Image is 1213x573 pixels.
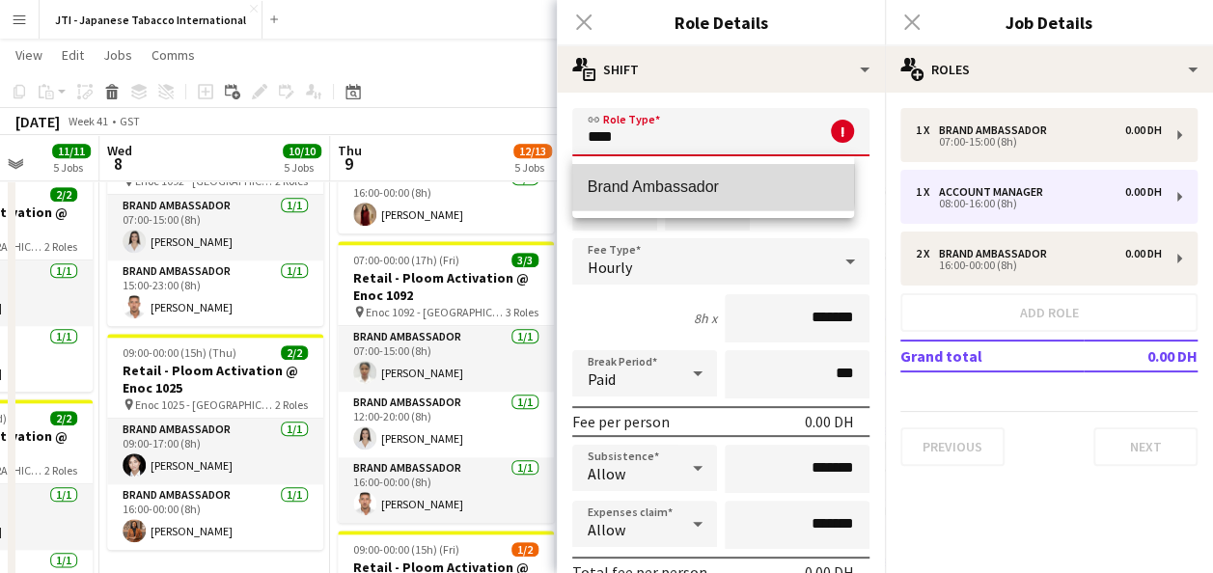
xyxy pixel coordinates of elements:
span: 11/11 [52,144,91,158]
div: Brand Ambassador [939,123,1055,137]
span: 12/13 [513,144,552,158]
div: 16:00-00:00 (8h) [916,260,1162,270]
app-card-role: Brand Ambassador1/116:00-00:00 (8h)[PERSON_NAME] [338,168,554,233]
span: Brand Ambassador [588,177,840,196]
h3: Job Details [885,10,1213,35]
span: Comms [152,46,195,64]
a: Comms [144,42,203,68]
div: Shift [557,46,885,93]
app-card-role: Brand Ambassador1/116:00-00:00 (8h)[PERSON_NAME] [107,484,323,550]
div: Roles [885,46,1213,93]
div: 0.00 DH [1125,123,1162,137]
div: 0.00 DH [1125,247,1162,260]
span: 2/2 [50,411,77,425]
span: Jobs [103,46,132,64]
div: 2 x [916,247,939,260]
app-job-card: 07:00-00:00 (17h) (Fri)3/3Retail - Ploom Activation @ Enoc 1092 Enoc 1092 - [GEOGRAPHIC_DATA]3 Ro... [338,241,554,523]
span: 09:00-00:00 (15h) (Fri) [353,542,459,557]
div: 0.00 DH [805,412,854,431]
app-card-role: Brand Ambassador1/109:00-17:00 (8h)[PERSON_NAME] [107,419,323,484]
span: Hourly [588,258,632,277]
div: 5 Jobs [284,160,320,175]
span: 2/2 [50,187,77,202]
span: 8 [104,152,132,175]
div: [DATE] [15,112,60,131]
app-card-role: Brand Ambassador1/112:00-20:00 (8h)[PERSON_NAME] [338,392,554,457]
span: 2 Roles [44,239,77,254]
span: Thu [338,142,362,159]
span: Wed [107,142,132,159]
span: 10/10 [283,144,321,158]
span: 2 Roles [275,397,308,412]
span: View [15,46,42,64]
div: Fee per person [572,412,670,431]
div: Account Manager [939,185,1051,199]
div: 0.00 DH [1125,185,1162,199]
span: 9 [335,152,362,175]
app-card-role: Brand Ambassador1/115:00-23:00 (8h)[PERSON_NAME] [107,260,323,326]
a: Edit [54,42,92,68]
span: Edit [62,46,84,64]
span: Enoc 1092 - [GEOGRAPHIC_DATA] [366,305,506,319]
div: 08:00-16:00 (8h) [916,199,1162,208]
div: 07:00-15:00 (8h) [916,137,1162,147]
app-card-role: Brand Ambassador1/107:00-15:00 (8h)[PERSON_NAME] [338,326,554,392]
app-job-card: 07:00-23:00 (16h)2/2Retail - Ploom Activation @ Enoc 1092 Enoc 1092 - [GEOGRAPHIC_DATA]2 RolesBra... [107,110,323,326]
div: 1 x [916,185,939,199]
app-card-role: Brand Ambassador1/116:00-00:00 (8h)[PERSON_NAME] [338,457,554,523]
span: 07:00-00:00 (17h) (Fri) [353,253,459,267]
span: Allow [588,520,625,539]
button: JTI - Japanese Tabacco International [40,1,262,39]
div: GST [120,114,140,128]
span: 2 Roles [44,463,77,477]
a: Jobs [96,42,140,68]
td: 0.00 DH [1084,341,1198,371]
app-card-role: Brand Ambassador1/107:00-15:00 (8h)[PERSON_NAME] [107,195,323,260]
span: Paid [588,369,616,389]
div: 5 Jobs [53,160,90,175]
td: Grand total [900,341,1084,371]
div: 5 Jobs [514,160,551,175]
span: 09:00-00:00 (15h) (Thu) [123,345,236,360]
span: Allow [588,464,625,483]
span: 1/2 [511,542,538,557]
a: View [8,42,50,68]
app-job-card: 09:00-00:00 (15h) (Thu)2/2Retail - Ploom Activation @ Enoc 1025 Enoc 1025 - [GEOGRAPHIC_DATA]2 Ro... [107,334,323,550]
div: 8h x [694,310,717,327]
div: Brand Ambassador [939,247,1055,260]
span: 2/2 [281,345,308,360]
span: Week 41 [64,114,112,128]
h3: Retail - Ploom Activation @ Enoc 1025 [107,362,323,396]
span: Enoc 1025 - [GEOGRAPHIC_DATA] [135,397,275,412]
h3: Role Details [557,10,885,35]
span: 3/3 [511,253,538,267]
div: 1 x [916,123,939,137]
span: 3 Roles [506,305,538,319]
h3: Retail - Ploom Activation @ Enoc 1092 [338,269,554,304]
